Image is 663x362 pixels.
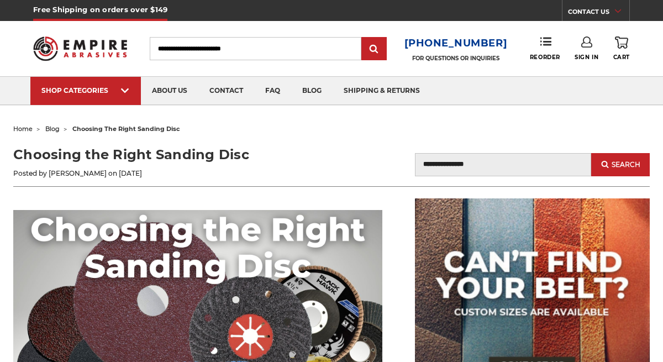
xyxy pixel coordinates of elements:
[198,77,254,105] a: contact
[13,125,33,133] a: home
[141,77,198,105] a: about us
[254,77,291,105] a: faq
[530,54,560,61] span: Reorder
[613,54,630,61] span: Cart
[530,36,560,60] a: Reorder
[568,6,629,21] a: CONTACT US
[33,30,127,67] img: Empire Abrasives
[45,125,60,133] a: blog
[13,145,324,165] h1: Choosing the Right Sanding Disc
[41,86,130,95] div: SHOP CATEGORIES
[13,169,324,179] p: Posted by [PERSON_NAME] on [DATE]
[291,77,333,105] a: blog
[612,161,640,169] span: Search
[404,55,508,62] p: FOR QUESTIONS OR INQUIRIES
[363,38,385,60] input: Submit
[575,54,598,61] span: Sign In
[72,125,180,133] span: choosing the right sanding disc
[333,77,431,105] a: shipping & returns
[404,35,508,51] a: [PHONE_NUMBER]
[613,36,630,61] a: Cart
[591,153,650,176] button: Search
